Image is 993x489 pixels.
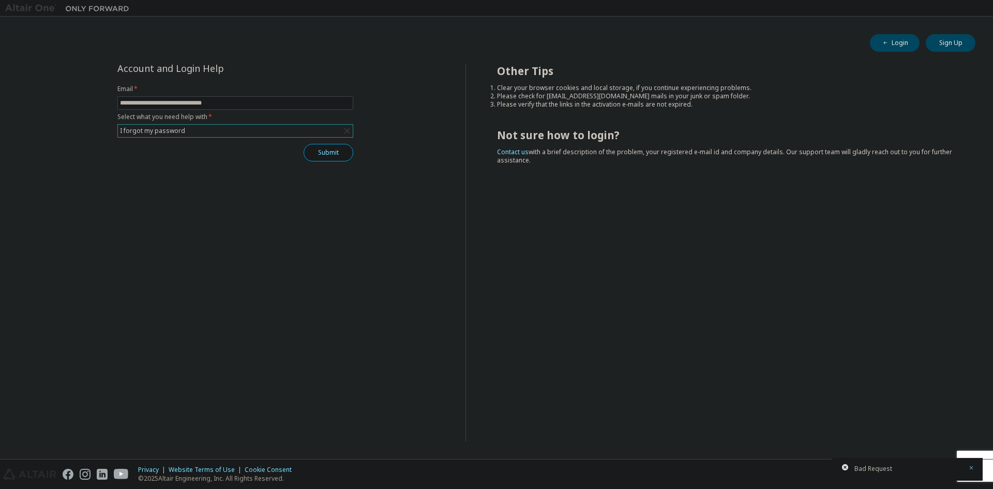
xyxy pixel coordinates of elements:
[138,466,169,474] div: Privacy
[497,128,957,142] h2: Not sure how to login?
[854,465,892,473] span: Bad Request
[304,144,353,161] button: Submit
[3,469,56,480] img: altair_logo.svg
[117,64,306,72] div: Account and Login Help
[245,466,298,474] div: Cookie Consent
[114,469,129,480] img: youtube.svg
[926,34,975,52] button: Sign Up
[117,85,353,93] label: Email
[117,113,353,121] label: Select what you need help with
[870,34,920,52] button: Login
[63,469,73,480] img: facebook.svg
[497,100,957,109] li: Please verify that the links in the activation e-mails are not expired.
[5,3,134,13] img: Altair One
[118,125,187,137] div: I forgot my password
[97,469,108,480] img: linkedin.svg
[497,147,529,156] a: Contact us
[497,64,957,78] h2: Other Tips
[497,147,952,165] span: with a brief description of the problem, your registered e-mail id and company details. Our suppo...
[80,469,91,480] img: instagram.svg
[497,92,957,100] li: Please check for [EMAIL_ADDRESS][DOMAIN_NAME] mails in your junk or spam folder.
[497,84,957,92] li: Clear your browser cookies and local storage, if you continue experiencing problems.
[169,466,245,474] div: Website Terms of Use
[118,125,353,137] div: I forgot my password
[138,474,298,483] p: © 2025 Altair Engineering, Inc. All Rights Reserved.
